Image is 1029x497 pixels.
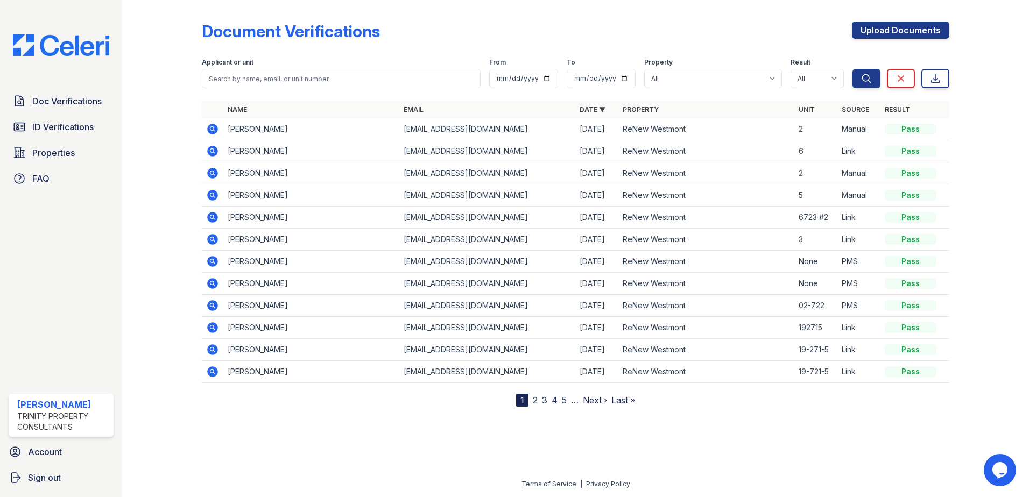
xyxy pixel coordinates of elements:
[885,146,936,157] div: Pass
[223,295,399,317] td: [PERSON_NAME]
[794,273,837,295] td: None
[794,339,837,361] td: 19-271-5
[794,162,837,184] td: 2
[399,295,575,317] td: [EMAIL_ADDRESS][DOMAIN_NAME]
[228,105,247,113] a: Name
[32,120,94,133] span: ID Verifications
[885,105,910,113] a: Result
[885,278,936,289] div: Pass
[223,317,399,339] td: [PERSON_NAME]
[885,124,936,134] div: Pass
[837,339,880,361] td: Link
[542,395,547,406] a: 3
[399,251,575,273] td: [EMAIL_ADDRESS][DOMAIN_NAME]
[223,339,399,361] td: [PERSON_NAME]
[516,394,528,407] div: 1
[533,395,538,406] a: 2
[618,295,794,317] td: ReNew Westmont
[618,184,794,207] td: ReNew Westmont
[794,251,837,273] td: None
[28,471,61,484] span: Sign out
[223,361,399,383] td: [PERSON_NAME]
[794,361,837,383] td: 19-721-5
[586,480,630,488] a: Privacy Policy
[223,207,399,229] td: [PERSON_NAME]
[885,212,936,223] div: Pass
[618,251,794,273] td: ReNew Westmont
[9,168,114,189] a: FAQ
[575,295,618,317] td: [DATE]
[837,317,880,339] td: Link
[575,361,618,383] td: [DATE]
[794,229,837,251] td: 3
[618,273,794,295] td: ReNew Westmont
[618,339,794,361] td: ReNew Westmont
[575,140,618,162] td: [DATE]
[575,184,618,207] td: [DATE]
[17,411,109,432] div: Trinity Property Consultants
[32,95,102,108] span: Doc Verifications
[885,366,936,377] div: Pass
[575,251,618,273] td: [DATE]
[32,146,75,159] span: Properties
[575,339,618,361] td: [DATE]
[837,295,880,317] td: PMS
[837,229,880,251] td: Link
[399,118,575,140] td: [EMAIL_ADDRESS][DOMAIN_NAME]
[575,162,618,184] td: [DATE]
[885,256,936,267] div: Pass
[611,395,635,406] a: Last »
[618,317,794,339] td: ReNew Westmont
[404,105,424,113] a: Email
[567,58,575,67] label: To
[223,184,399,207] td: [PERSON_NAME]
[17,398,109,411] div: [PERSON_NAME]
[583,395,607,406] a: Next ›
[623,105,659,113] a: Property
[4,467,118,488] a: Sign out
[399,361,575,383] td: [EMAIL_ADDRESS][DOMAIN_NAME]
[489,58,506,67] label: From
[562,395,567,406] a: 5
[552,395,558,406] a: 4
[837,273,880,295] td: PMS
[885,300,936,311] div: Pass
[575,229,618,251] td: [DATE]
[9,142,114,164] a: Properties
[575,317,618,339] td: [DATE]
[4,34,118,56] img: CE_Logo_Blue-a8612792a0a2168367f1c8372b55b34899dd931a85d93a1a3d3e32e68fde9ad4.png
[223,118,399,140] td: [PERSON_NAME]
[202,22,380,41] div: Document Verifications
[521,480,576,488] a: Terms of Service
[837,118,880,140] td: Manual
[618,140,794,162] td: ReNew Westmont
[399,317,575,339] td: [EMAIL_ADDRESS][DOMAIN_NAME]
[794,207,837,229] td: 6723 #2
[842,105,869,113] a: Source
[885,322,936,333] div: Pass
[28,445,62,458] span: Account
[4,441,118,463] a: Account
[223,251,399,273] td: [PERSON_NAME]
[791,58,810,67] label: Result
[618,162,794,184] td: ReNew Westmont
[794,184,837,207] td: 5
[799,105,815,113] a: Unit
[618,361,794,383] td: ReNew Westmont
[399,339,575,361] td: [EMAIL_ADDRESS][DOMAIN_NAME]
[571,394,579,407] span: …
[202,58,253,67] label: Applicant or unit
[399,140,575,162] td: [EMAIL_ADDRESS][DOMAIN_NAME]
[580,480,582,488] div: |
[837,251,880,273] td: PMS
[837,184,880,207] td: Manual
[885,190,936,201] div: Pass
[575,118,618,140] td: [DATE]
[837,207,880,229] td: Link
[223,273,399,295] td: [PERSON_NAME]
[618,118,794,140] td: ReNew Westmont
[885,344,936,355] div: Pass
[618,229,794,251] td: ReNew Westmont
[9,90,114,112] a: Doc Verifications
